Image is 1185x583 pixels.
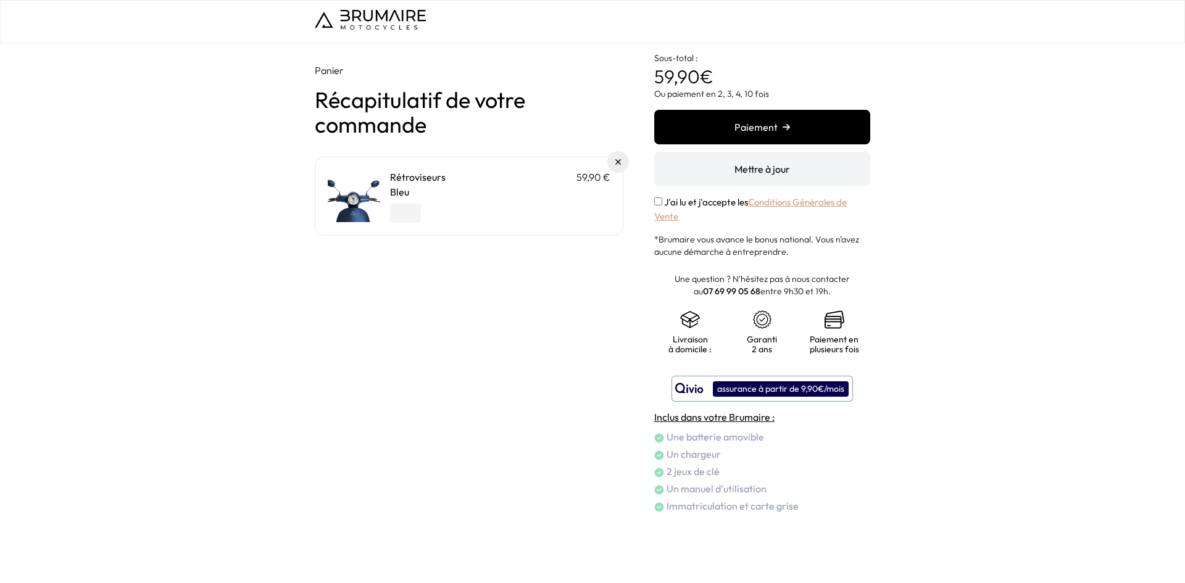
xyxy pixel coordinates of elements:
[654,481,870,496] li: Un manuel d'utilisation
[654,52,698,64] span: Sous-total :
[654,110,870,144] button: Paiement
[315,88,623,137] h1: Récapitulatif de votre commande
[680,310,700,329] img: shipping.png
[654,65,700,88] span: 59,90
[390,184,610,199] p: Bleu
[654,88,870,100] p: Ou paiement en 2, 3, 4, 10 fois
[654,196,847,222] a: Conditions Générales de Vente
[654,429,870,444] li: Une batterie amovible
[576,170,610,184] p: 59,90 €
[671,376,853,402] button: assurance à partir de 9,90€/mois
[654,464,870,479] li: 2 jeux de clé
[390,171,446,183] a: Rétroviseurs
[675,381,704,396] img: logo qivio
[654,502,664,512] img: check.png
[654,152,870,186] button: Mettre à jour
[654,433,664,443] img: check.png
[654,498,870,513] li: Immatriculation et carte grise
[783,123,790,131] img: right-arrow.png
[654,196,847,222] label: J'ai lu et j'accepte les
[703,286,760,297] a: 07 69 99 05 68
[739,334,786,354] p: Garanti 2 ans
[810,334,859,354] p: Paiement en plusieurs fois
[654,43,870,88] p: €
[315,63,623,78] p: Panier
[713,381,849,397] div: assurance à partir de 9,90€/mois
[654,273,870,297] p: Une question ? N'hésitez pas à nous contacter au entre 9h30 et 19h.
[315,10,426,30] img: Logo de Brumaire
[328,170,380,222] img: Rétroviseurs - Bleu
[667,334,714,354] p: Livraison à domicile :
[654,468,664,478] img: check.png
[654,447,870,461] li: Un chargeur
[615,159,621,165] img: Supprimer du panier
[654,450,664,460] img: check.png
[752,310,772,329] img: certificat-de-garantie.png
[654,485,664,495] img: check.png
[654,233,870,258] p: *Brumaire vous avance le bonus national. Vous n'avez aucune démarche à entreprendre.
[825,310,844,329] img: credit-cards.png
[654,410,870,424] h4: Inclus dans votre Brumaire :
